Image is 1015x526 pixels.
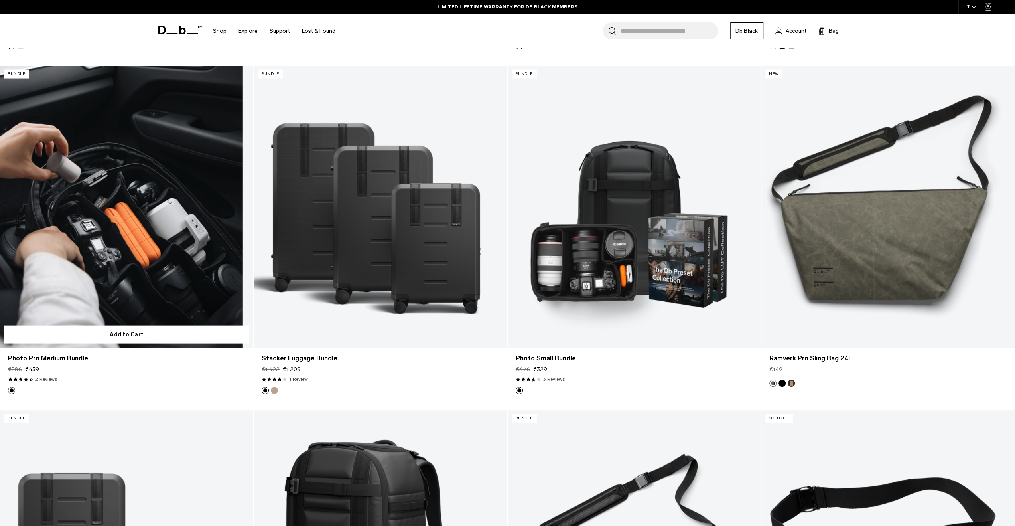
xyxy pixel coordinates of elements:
p: Bundle [512,70,536,78]
p: Bundle [4,70,29,78]
span: Bag [829,27,839,35]
a: Db Black [730,22,763,39]
s: €586 [8,365,22,374]
button: Bag [818,26,839,36]
a: Lost & Found [302,17,335,45]
span: Account [786,27,806,35]
a: Shop [213,17,227,45]
span: €149 [769,365,782,374]
a: Support [270,17,290,45]
a: Photo Pro Medium Bundle [8,354,245,363]
button: Fogbow Beige [271,387,278,394]
a: 2 reviews [35,376,57,383]
button: Black Out [778,380,786,387]
button: Black Out [262,387,269,394]
a: Ramverk Pro Sling Bag 24L [769,354,1007,363]
span: €329 [533,365,547,374]
nav: Main Navigation [207,14,341,48]
a: 1 reviews [289,376,308,383]
a: Explore [238,17,258,45]
button: Espresso [788,380,795,387]
a: Stacker Luggage Bundle [254,66,507,348]
p: Sold Out [765,414,792,423]
a: Ramverk Pro Sling Bag 24L [761,66,1015,348]
a: Stacker Luggage Bundle [262,354,499,363]
button: Add to Cart [4,326,249,344]
button: Forest Green [769,380,777,387]
s: €1.422 [262,365,280,374]
a: Account [775,26,806,36]
p: Bundle [258,70,282,78]
a: Photo Small Bundle [508,66,761,348]
span: €439 [25,365,39,374]
p: Bundle [4,414,29,423]
a: LIMITED LIFETIME WARRANTY FOR DB BLACK MEMBERS [438,3,577,10]
span: €1.209 [283,365,301,374]
a: 3 reviews [543,376,565,383]
button: Black Out [8,387,15,394]
p: Bundle [512,414,536,423]
button: Black Out [516,387,523,394]
p: New [765,70,782,78]
s: €476 [516,365,530,374]
a: Photo Small Bundle [516,354,753,363]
